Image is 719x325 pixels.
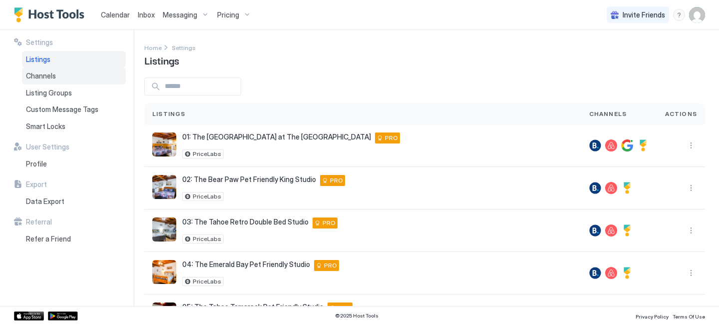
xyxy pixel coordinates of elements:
[26,217,52,226] span: Referral
[172,42,196,52] a: Settings
[22,193,126,210] a: Data Export
[22,51,126,68] a: Listings
[152,132,176,156] div: listing image
[324,261,337,270] span: PRO
[685,224,697,236] button: More options
[26,142,69,151] span: User Settings
[685,139,697,151] div: menu
[685,139,697,151] button: More options
[152,175,176,199] div: listing image
[689,7,705,23] div: User profile
[22,155,126,172] a: Profile
[673,9,685,21] div: menu
[685,182,697,194] div: menu
[172,44,196,51] span: Settings
[330,176,343,185] span: PRO
[182,302,324,311] span: 05: The Tahoe Tamarack Pet Friendly Studio
[335,312,378,319] span: © 2025 Host Tools
[22,101,126,118] a: Custom Message Tags
[589,109,627,118] span: Channels
[22,118,126,135] a: Smart Locks
[144,42,162,52] a: Home
[685,182,697,194] button: More options
[338,303,351,312] span: PRO
[182,217,309,226] span: 03: The Tahoe Retro Double Bed Studio
[22,84,126,101] a: Listing Groups
[152,217,176,241] div: listing image
[673,313,705,319] span: Terms Of Use
[685,224,697,236] div: menu
[144,44,162,51] span: Home
[685,267,697,279] button: More options
[14,7,89,22] a: Host Tools Logo
[26,38,53,47] span: Settings
[48,311,78,320] a: Google Play Store
[182,132,371,141] span: 01: The [GEOGRAPHIC_DATA] at The [GEOGRAPHIC_DATA]
[138,10,155,19] span: Inbox
[101,10,130,19] span: Calendar
[685,267,697,279] div: menu
[673,310,705,321] a: Terms Of Use
[217,10,239,19] span: Pricing
[172,42,196,52] div: Breadcrumb
[26,88,72,97] span: Listing Groups
[144,52,179,67] span: Listings
[385,133,398,142] span: PRO
[636,310,669,321] a: Privacy Policy
[138,9,155,20] a: Inbox
[26,180,47,189] span: Export
[161,78,241,95] input: Input Field
[323,218,336,227] span: PRO
[182,175,316,184] span: 02: The Bear Paw Pet Friendly King Studio
[26,159,47,168] span: Profile
[26,234,71,243] span: Refer a Friend
[152,109,186,118] span: Listings
[22,67,126,84] a: Channels
[26,71,56,80] span: Channels
[26,55,50,64] span: Listings
[665,109,697,118] span: Actions
[182,260,310,269] span: 04: The Emerald Bay Pet Friendly Studio
[26,197,64,206] span: Data Export
[22,230,126,247] a: Refer a Friend
[14,311,44,320] a: App Store
[636,313,669,319] span: Privacy Policy
[26,122,65,131] span: Smart Locks
[144,42,162,52] div: Breadcrumb
[623,10,665,19] span: Invite Friends
[26,105,98,114] span: Custom Message Tags
[101,9,130,20] a: Calendar
[163,10,197,19] span: Messaging
[152,260,176,284] div: listing image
